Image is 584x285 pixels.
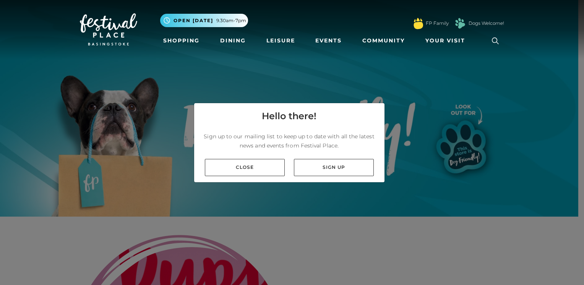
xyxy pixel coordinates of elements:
[263,34,298,48] a: Leisure
[217,34,249,48] a: Dining
[80,13,137,45] img: Festival Place Logo
[359,34,408,48] a: Community
[469,20,504,27] a: Dogs Welcome!
[425,37,465,45] span: Your Visit
[426,20,449,27] a: FP Family
[294,159,374,176] a: Sign up
[205,159,285,176] a: Close
[312,34,345,48] a: Events
[216,17,246,24] span: 9.30am-7pm
[262,109,316,123] h4: Hello there!
[174,17,213,24] span: Open [DATE]
[160,14,248,27] button: Open [DATE] 9.30am-7pm
[160,34,203,48] a: Shopping
[200,132,378,150] p: Sign up to our mailing list to keep up to date with all the latest news and events from Festival ...
[422,34,472,48] a: Your Visit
